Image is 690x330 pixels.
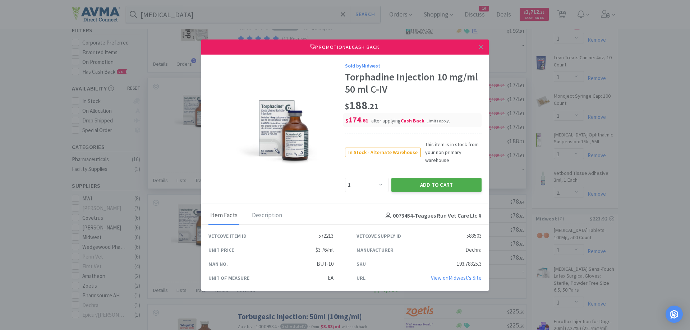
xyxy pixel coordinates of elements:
[345,115,368,125] span: 174
[250,207,284,225] div: Description
[345,71,482,95] div: Torphadine Injection 10 mg/ml 50 ml C-IV
[457,260,482,268] div: 193.78325.3
[316,246,333,254] div: $3.76/ml
[356,260,366,268] div: SKU
[371,117,450,124] span: after applying .
[208,232,247,240] div: Vetcove Item ID
[361,117,368,124] span: . 61
[368,101,378,111] span: . 21
[391,178,482,192] button: Add to Cart
[345,101,349,111] span: $
[383,211,482,220] h4: 0073454 - Teagues Run Vet Care Llc #
[421,140,482,164] span: This item is in stock from your non primary warehouse
[356,246,394,254] div: Manufacturer
[318,232,333,240] div: 572213
[427,117,450,124] div: .
[431,274,482,281] a: View onMidwest's Site
[466,232,482,240] div: 583503
[345,98,378,112] span: 188
[201,39,489,55] div: Promotional Cash Back
[317,260,333,268] div: BUT-10
[356,274,365,282] div: URL
[356,232,401,240] div: Vetcove Supply ID
[666,306,683,323] div: Open Intercom Messenger
[230,80,323,173] img: d4f83d40956844509932394dfbb1bcfe_583503.jpeg
[401,117,424,124] i: Cash Back
[208,246,234,254] div: Unit Price
[208,274,249,282] div: Unit of Measure
[427,118,449,124] span: Limits apply
[208,207,239,225] div: Item Facts
[328,274,333,282] div: EA
[465,246,482,254] div: Dechra
[345,62,482,70] div: Sold by Midwest
[208,260,228,268] div: Man No.
[345,148,420,157] span: In Stock - Alternate Warehouse
[345,117,348,124] span: $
